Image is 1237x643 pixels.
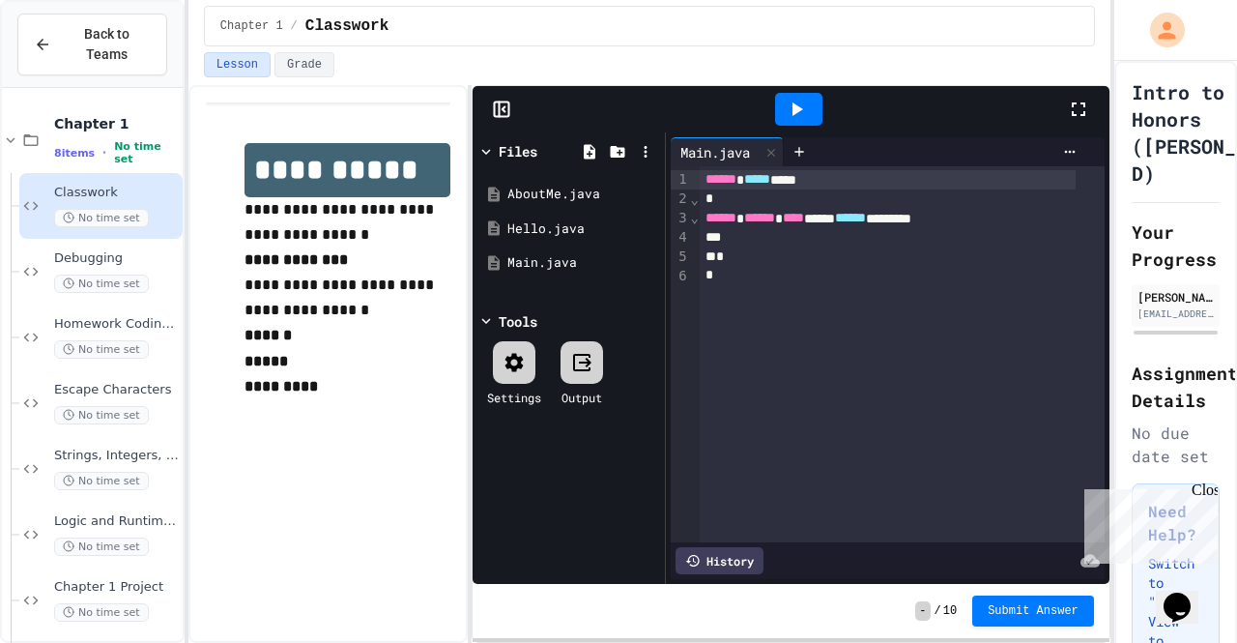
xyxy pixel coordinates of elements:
[114,140,179,165] span: No time set
[1130,8,1190,52] div: My Account
[671,170,690,190] div: 1
[1132,422,1220,468] div: No due date set
[943,603,957,619] span: 10
[1132,219,1220,273] h2: Your Progress
[54,513,179,530] span: Logic and Runtime Errors
[54,579,179,596] span: Chapter 1 Project
[915,601,930,621] span: -
[972,596,1094,627] button: Submit Answer
[54,250,179,267] span: Debugging
[935,603,941,619] span: /
[54,316,179,333] span: Homework Coding Exercises
[507,253,658,273] div: Main.java
[676,547,763,574] div: History
[54,275,149,293] span: No time set
[507,185,658,204] div: AboutMe.java
[54,603,149,622] span: No time set
[204,52,271,77] button: Lesson
[54,209,149,227] span: No time set
[102,145,106,161] span: •
[1137,307,1214,321] div: [EMAIL_ADDRESS][DOMAIN_NAME]
[507,219,658,239] div: Hello.java
[54,382,179,398] span: Escape Characters
[220,18,283,34] span: Chapter 1
[671,190,690,209] div: 2
[671,267,690,286] div: 6
[17,14,167,75] button: Back to Teams
[671,142,760,162] div: Main.java
[1156,566,1218,624] iframe: chat widget
[487,389,541,406] div: Settings
[54,115,179,132] span: Chapter 1
[54,185,179,201] span: Classwork
[671,209,690,228] div: 3
[690,191,700,207] span: Fold line
[690,210,700,225] span: Fold line
[54,406,149,424] span: No time set
[1077,482,1218,564] iframe: chat widget
[561,389,602,406] div: Output
[671,228,690,248] div: 4
[305,15,388,38] span: Classwork
[671,248,690,267] div: 5
[499,141,537,161] div: Files
[1132,360,1220,414] h2: Assignment Details
[54,147,95,160] span: 8 items
[54,472,149,490] span: No time set
[274,52,334,77] button: Grade
[54,340,149,359] span: No time set
[54,448,179,464] span: Strings, Integers, and the + Operator
[63,24,151,65] span: Back to Teams
[1137,288,1214,306] div: [PERSON_NAME]
[8,8,133,123] div: Chat with us now!Close
[988,603,1079,619] span: Submit Answer
[291,18,298,34] span: /
[54,538,149,556] span: No time set
[671,137,784,166] div: Main.java
[499,311,537,332] div: Tools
